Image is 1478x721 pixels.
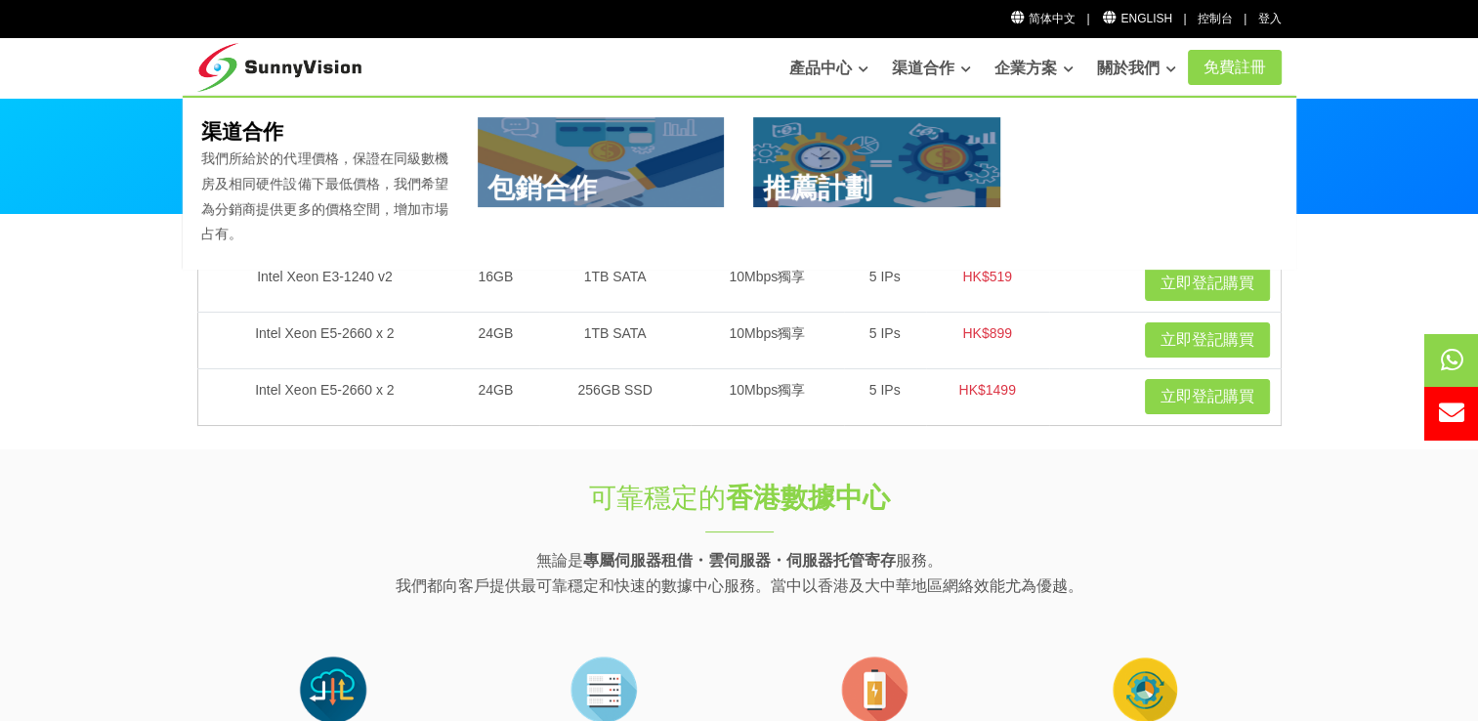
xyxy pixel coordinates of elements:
td: 10Mbps獨享 [691,312,844,368]
td: Intel Xeon E5-2660 x 2 [197,312,451,368]
strong: 香港數據中心 [726,483,890,513]
h1: 可靠穩定的 [414,479,1065,517]
td: 5 IPs [844,368,926,425]
td: 5 IPs [844,255,926,312]
p: 無論是 服務。 我們都向客戶提供最可靠穩定和快速的數據中心服務。當中以香港及大中華地區網絡效能尤為優越。 [197,548,1282,598]
a: 產品中心 [789,49,868,88]
td: 5 IPs [844,312,926,368]
a: 關於我們 [1097,49,1176,88]
td: 1TB SATA [539,312,690,368]
td: HK$519 [926,255,1049,312]
a: 立即登記購買 [1145,266,1270,301]
a: English [1101,12,1172,25]
strong: 專屬伺服器租借・雲伺服器・伺服器托管寄存 [583,552,896,569]
li: | [1244,10,1246,28]
a: 控制台 [1198,12,1233,25]
a: 登入 [1258,12,1282,25]
td: 1TB SATA [539,255,690,312]
td: HK$899 [926,312,1049,368]
div: 渠道合作 [183,96,1296,270]
td: Intel Xeon E3-1240 v2 [197,255,451,312]
td: HK$1499 [926,368,1049,425]
span: 我們所給於的代理價格，保證在同級數機房及相同硬件設備下最低價格，我們希望為分銷商提供更多的價格空間，增加市場占有。 [201,150,447,241]
b: 渠道合作 [201,120,283,143]
a: 渠道合作 [892,49,971,88]
td: 10Mbps獨享 [691,368,844,425]
td: Intel Xeon E5-2660 x 2 [197,368,451,425]
a: 立即登記購買 [1145,379,1270,414]
td: 256GB SSD [539,368,690,425]
li: | [1086,10,1089,28]
a: 企業方案 [994,49,1074,88]
a: 简体中文 [1009,12,1077,25]
td: 24GB [451,368,539,425]
td: 24GB [451,312,539,368]
a: 免費註冊 [1188,50,1282,85]
li: | [1183,10,1186,28]
td: 10Mbps獨享 [691,255,844,312]
a: 立即登記購買 [1145,322,1270,358]
td: 16GB [451,255,539,312]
